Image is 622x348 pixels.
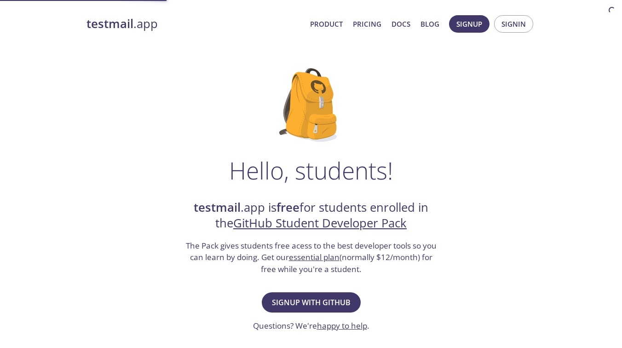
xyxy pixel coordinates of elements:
[501,18,526,30] span: Signin
[229,157,393,184] h1: Hello, students!
[279,68,343,142] img: github-student-backpack.png
[289,252,340,262] a: essential plan
[233,215,407,231] a: GitHub Student Developer Pack
[86,16,133,32] strong: testmail
[86,16,303,32] a: testmail.app
[262,292,361,313] button: Signup with GitHub
[456,18,482,30] span: Signup
[353,18,381,30] a: Pricing
[420,18,439,30] a: Blog
[276,199,299,215] strong: free
[310,18,343,30] a: Product
[184,240,438,275] h3: The Pack gives students free acess to the best developer tools so you can learn by doing. Get our...
[194,199,241,215] strong: testmail
[392,18,410,30] a: Docs
[317,320,367,331] a: happy to help
[184,200,438,232] h2: .app is for students enrolled in the
[272,296,351,309] span: Signup with GitHub
[449,15,490,33] button: Signup
[494,15,533,33] button: Signin
[253,320,369,332] h3: Questions? We're .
